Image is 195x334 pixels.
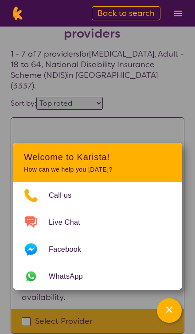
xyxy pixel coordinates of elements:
[13,182,182,290] ul: Choose channel
[13,143,182,290] div: Channel Menu
[49,189,82,202] span: Call us
[49,243,92,256] span: Facebook
[157,298,182,323] button: Channel Menu
[174,11,182,16] img: menu
[24,152,171,162] h2: Welcome to Karista!
[97,8,155,19] span: Back to search
[11,99,36,108] label: Sort by:
[24,166,171,173] p: How can we help you [DATE]?
[92,6,160,20] a: Back to search
[13,263,182,290] a: Web link opens in a new tab.
[11,7,24,20] img: Karista logo
[22,128,57,164] img: t1bslo80pcylnzwjhndq.png
[49,216,91,229] span: Live Chat
[49,270,94,283] span: WhatsApp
